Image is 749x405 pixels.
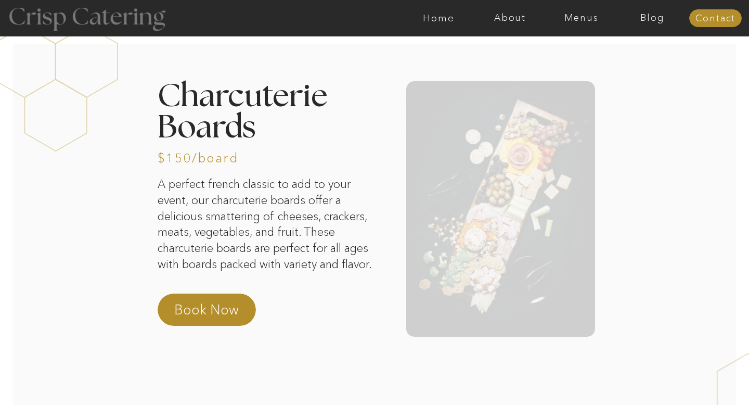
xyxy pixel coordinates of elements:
[689,14,742,24] a: Contact
[158,176,377,285] p: A perfect french classic to add to your event, our charcuterie boards offer a delicious smatterin...
[617,13,688,23] a: Blog
[158,81,402,109] h2: Charcuterie Boards
[474,13,546,23] a: About
[546,13,617,23] a: Menus
[158,152,217,162] h3: $150/board
[403,13,474,23] a: Home
[174,300,266,325] a: Book Now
